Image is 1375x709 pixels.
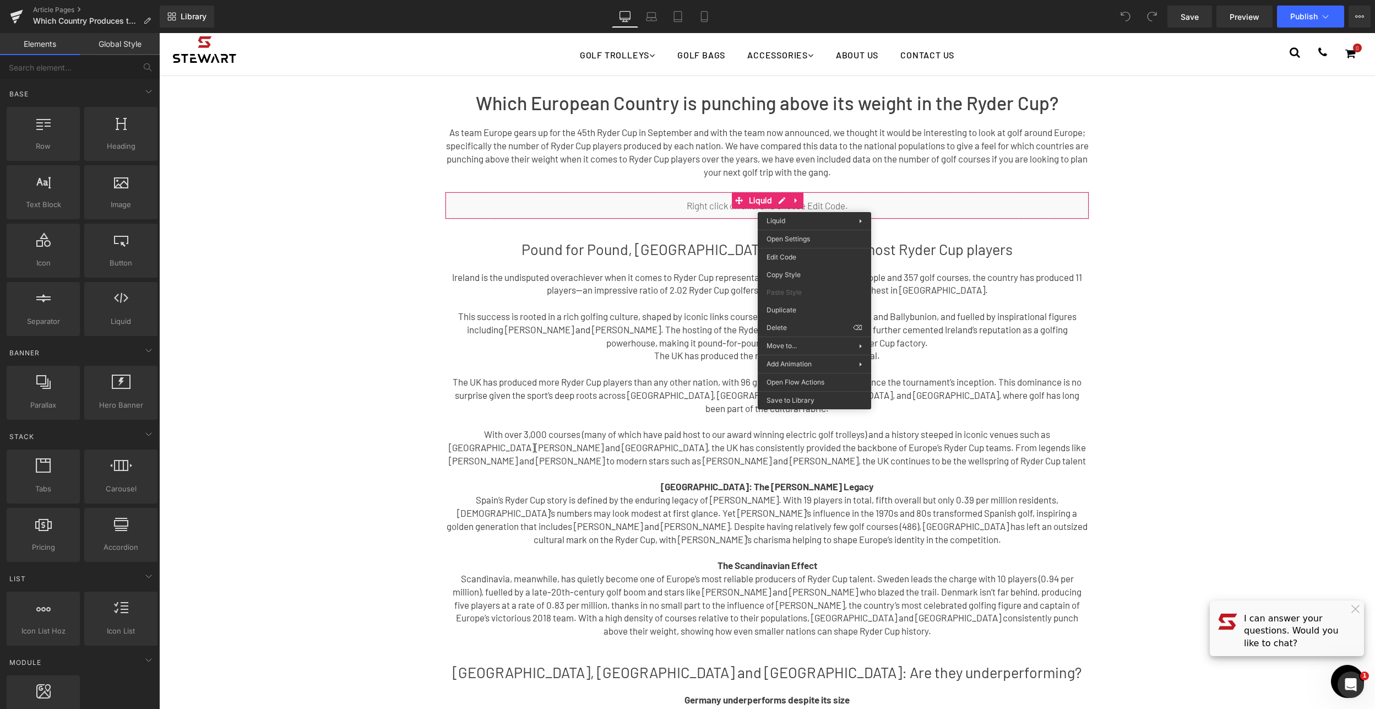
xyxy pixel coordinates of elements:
[286,461,930,513] p: Spain’s Ryder Cup story is defined by the enduring legacy of [PERSON_NAME]. With 19 players in to...
[767,234,862,244] span: Open Settings
[1178,10,1205,26] a: 0
[286,316,930,329] p: The UK has produced the most Ryder Cup players in total.
[33,17,139,25] span: Which Country Produces the Most Ryder Cup Players?
[80,33,160,55] a: Global Style
[10,257,77,269] span: Icon
[8,573,27,584] span: List
[853,323,862,333] span: ⌫
[1194,10,1203,19] span: 0
[160,6,214,28] a: New Library
[181,12,206,21] span: Library
[286,59,930,80] h1: Which European Country is punching above its weight in the Ryder Cup?
[677,11,719,33] a: About Us
[286,343,930,382] p: The UK has produced more Ryder Cup players than any other nation, with 96 golfers representing Eu...
[767,323,853,333] span: Delete
[8,89,30,99] span: Base
[691,6,718,28] a: Mobile
[518,11,566,33] a: Golf Bags
[10,625,77,637] span: Icon List Hoz
[88,140,154,152] span: Heading
[88,199,154,210] span: Image
[612,6,638,28] a: Desktop
[1360,672,1369,680] span: 1
[10,140,77,152] span: Row
[1349,6,1371,28] button: More
[630,159,644,176] a: Expand / Collapse
[767,252,862,262] span: Edit Code
[1230,11,1259,23] span: Preview
[88,542,154,553] span: Accordion
[588,11,655,33] a: Accessories
[286,208,930,225] h1: Pound for Pound, [GEOGRAPHIC_DATA] produces the most Ryder Cup players
[8,657,42,668] span: Module
[767,288,862,297] span: Paste Style
[286,631,930,648] h1: [GEOGRAPHIC_DATA], [GEOGRAPHIC_DATA] and [GEOGRAPHIC_DATA]: Are they underperforming?
[767,341,859,351] span: Move to...
[1115,6,1137,28] button: Undo
[286,395,930,434] p: With over 3,000 courses (many of which have paid host to our award winning electric golf trolleys...
[1216,6,1273,28] a: Preview
[767,270,862,280] span: Copy Style
[88,483,154,495] span: Carousel
[10,542,77,553] span: Pricing
[767,359,859,369] span: Add Animation
[421,11,496,33] a: Golf Trolleys
[1290,12,1318,21] span: Publish
[10,199,77,210] span: Text Block
[1181,11,1199,23] span: Save
[293,239,923,263] span: Ireland is the undisputed overachiever when it comes to Ryder Cup representation. With just 5.4 m...
[1277,6,1344,28] button: Publish
[286,277,930,316] p: This success is rooted in a rich golfing culture, shaped by iconic links courses such as Royal Co...
[767,377,862,387] span: Open Flow Actions
[88,399,154,411] span: Hero Banner
[88,257,154,269] span: Button
[33,6,160,14] a: Article Pages
[767,217,785,225] span: Liquid
[14,3,77,30] img: Stewart Golf
[8,348,41,358] span: Banner
[558,527,658,538] strong: The Scandinavian Effect
[10,316,77,327] span: Separator
[1338,672,1364,698] iframe: Intercom live chat
[1141,6,1163,28] button: Redo
[767,396,862,405] span: Save to Library
[638,6,665,28] a: Laptop
[286,539,930,605] p: Scandinavia, meanwhile, has quietly become one of Europe’s most reliable producers of Ryder Cup t...
[10,483,77,495] span: Tabs
[10,399,77,411] span: Parallax
[767,305,862,315] span: Duplicate
[88,625,154,637] span: Icon List
[8,431,35,442] span: Stack
[665,6,691,28] a: Tablet
[88,316,154,327] span: Liquid
[286,93,930,145] p: As team Europe gears up for the 45th Ryder Cup in September and with the team now announced, we t...
[525,661,691,672] strong: Germany underperforms despite its size
[741,11,795,33] a: Contact Us
[502,448,715,459] strong: [GEOGRAPHIC_DATA]: The [PERSON_NAME] Legacy
[587,159,616,176] span: Liquid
